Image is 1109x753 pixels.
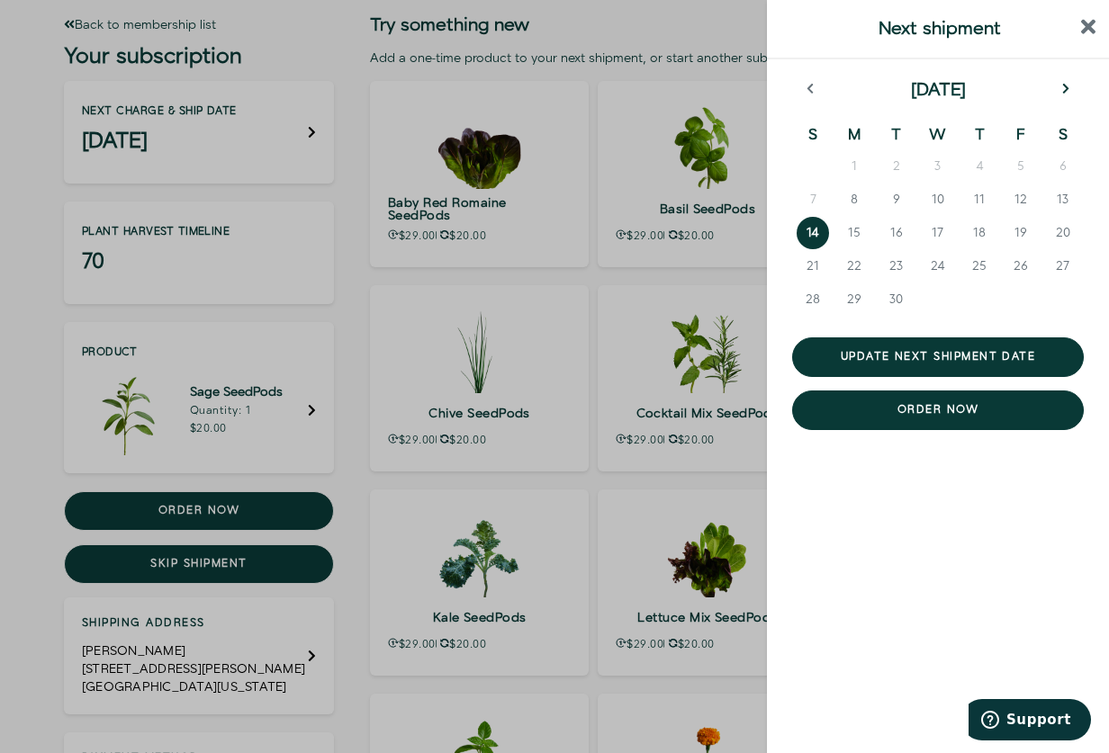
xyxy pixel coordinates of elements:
span: 9 [893,191,900,209]
button: Sunday, September 7, 2025 [792,186,834,220]
button: Tuesday, September 9, 2025 [876,186,917,220]
span: 29 [847,291,861,309]
button: Friday, September 26, 2025 [1000,253,1041,286]
span: 20 [1056,224,1070,242]
button: Monday, September 22, 2025 [834,253,875,286]
button: Tuesday, September 2, 2025 [876,153,917,186]
iframe: Opens a widget where you can find more information [969,699,1091,744]
span: 11 [974,191,985,209]
button: Friday, September 5, 2025 [1000,153,1041,186]
span: 5 [1017,157,1024,175]
button: Tuesday, September 16, 2025 [876,220,917,253]
button: Tuesday, September 23, 2025 [876,253,917,286]
button: Thursday, September 18, 2025 [959,220,1000,253]
button: Monday, September 8, 2025 [834,186,875,220]
span: 21 [807,257,819,275]
span: T [959,117,1000,153]
span: 26 [1014,257,1028,275]
button: Thursday, September 11, 2025 [959,186,1000,220]
button: next month [1048,82,1084,100]
span: 2 [893,157,900,175]
span: 13 [1057,191,1068,209]
button: Update next shipment date [792,337,1084,377]
div: [DATE] [828,77,1048,103]
button: Monday, September 15, 2025 [834,220,875,253]
span: 10 [932,191,944,209]
button: Monday, September 1, 2025 [834,153,875,186]
button: Saturday, September 20, 2025 [1042,220,1084,253]
span: 15 [848,224,861,242]
button: Friday, September 12, 2025 [1000,186,1041,220]
button: Sunday, September 28, 2025 [792,286,834,319]
span: 22 [847,257,861,275]
span: 8 [851,191,858,209]
button: Wednesday, September 3, 2025 [917,153,959,186]
span: 16 [890,224,903,242]
span: S [1042,117,1084,153]
button: Monday, September 29, 2025 [834,286,875,319]
span: 12 [1014,191,1027,209]
span: 17 [932,224,943,242]
span: 4 [976,157,984,175]
button: Wednesday, September 10, 2025 [917,186,959,220]
button: Saturday, September 27, 2025 [1042,253,1084,286]
span: W [917,117,959,153]
button: Wednesday, September 24, 2025 [917,253,959,286]
span: Next shipment [879,16,1001,42]
span: 25 [972,257,987,275]
button: Saturday, September 13, 2025 [1042,186,1084,220]
button: Sunday, September 21, 2025 [792,253,834,286]
button: Thursday, September 25, 2025 [959,253,1000,286]
span: 27 [1056,257,1069,275]
button: Thursday, September 4, 2025 [959,153,1000,186]
span: F [1000,117,1041,153]
span: S [792,117,834,153]
span: 7 [810,191,816,209]
button: Wednesday, September 17, 2025 [917,220,959,253]
button: close sidebar [1081,13,1096,44]
span: 30 [889,291,903,309]
button: Sunday, September 14, 2025 [792,220,834,253]
span: 18 [973,224,986,242]
span: 1 [852,157,857,175]
button: Friday, September 19, 2025 [1000,220,1041,253]
span: 6 [1059,157,1067,175]
span: T [876,117,917,153]
span: 23 [889,257,903,275]
button: Order now [792,390,1084,430]
span: M [834,117,875,153]
span: 28 [806,291,820,309]
button: previous month [792,82,828,100]
span: 19 [1014,224,1027,242]
button: Tuesday, September 30, 2025 [876,286,917,319]
button: Saturday, September 6, 2025 [1042,153,1084,186]
span: 3 [934,157,941,175]
span: 24 [931,257,945,275]
span: 14 [797,217,829,249]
